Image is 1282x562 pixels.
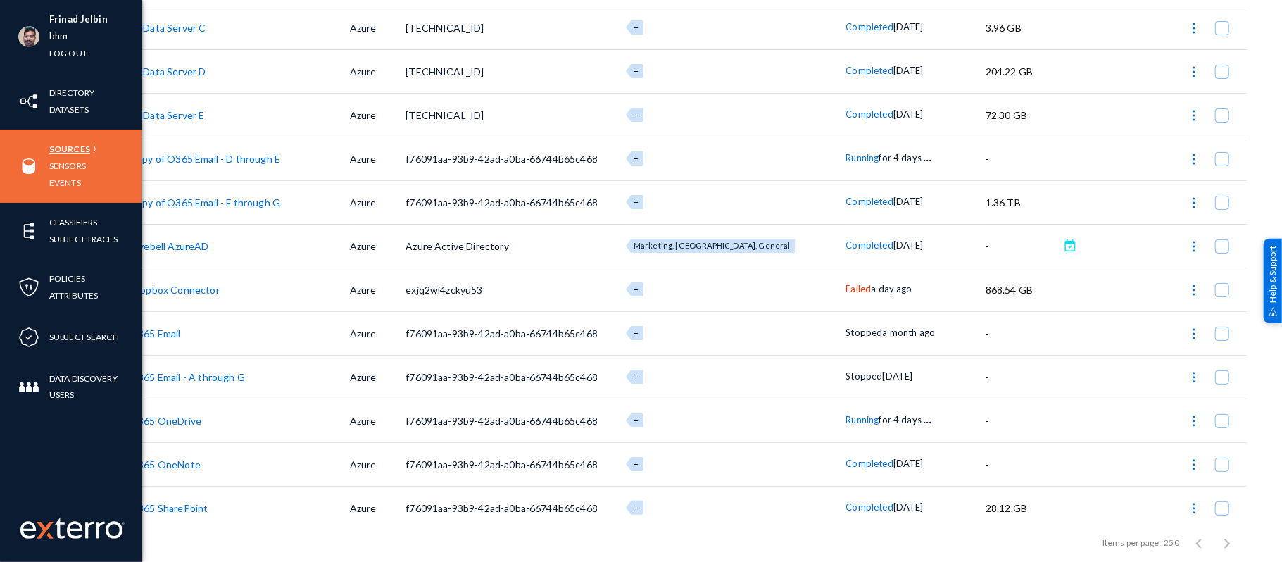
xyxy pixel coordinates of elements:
img: icon-sources.svg [18,156,39,177]
span: Completed [846,239,893,251]
div: Help & Support [1264,239,1282,323]
img: icon-more.svg [1187,196,1201,210]
td: Azure [350,6,406,49]
img: icon-more.svg [1187,501,1201,516]
td: - [986,442,1060,486]
td: 1.36 TB [986,180,1060,224]
a: O365 OneDrive [130,415,201,427]
a: Copy of O365 Email - F through G [130,196,280,208]
span: + [634,372,639,381]
td: Azure [350,311,406,355]
td: Azure [350,442,406,486]
td: 72.30 GB [986,93,1060,137]
span: + [634,66,639,75]
img: icon-more.svg [1187,21,1201,35]
a: Classifiers [49,214,97,230]
a: O365 SharePoint [130,502,208,514]
span: [DATE] [893,458,924,469]
span: + [634,285,639,294]
td: 3.96 GB [986,6,1060,49]
span: + [634,23,639,32]
a: Attributes [49,287,98,304]
a: Directory [49,85,94,101]
a: Dropbox Connector [130,284,220,296]
span: for 4 days [879,414,922,425]
img: icon-members.svg [18,377,39,398]
button: Previous page [1185,528,1213,556]
img: icon-more.svg [1187,283,1201,297]
img: icon-more.svg [1187,458,1201,472]
span: f76091aa-93b9-42ad-a0ba-66744b65c468 [406,327,598,339]
a: Datasets [49,101,89,118]
a: Divebell AzureAD [130,240,209,252]
span: [TECHNICAL_ID] [406,22,484,34]
span: . [926,147,929,164]
td: - [986,224,1060,268]
span: Stopped [846,327,882,338]
span: Completed [846,196,893,207]
a: Events [49,175,81,191]
td: Azure [350,137,406,180]
span: Failed [846,283,871,294]
a: BHData Server E [130,109,204,121]
a: O365 OneNote [130,458,201,470]
a: BHData Server D [130,65,206,77]
td: Azure [350,49,406,93]
img: exterro-logo.svg [37,522,54,539]
span: [DATE] [893,501,924,513]
span: a day ago [871,283,912,294]
img: icon-more.svg [1187,327,1201,341]
img: icon-more.svg [1187,152,1201,166]
a: Data Discovery Users [49,370,142,403]
span: [DATE] [893,108,924,120]
span: f76091aa-93b9-42ad-a0ba-66744b65c468 [406,196,598,208]
a: Policies [49,270,85,287]
span: Running [846,414,879,425]
span: Marketing, [GEOGRAPHIC_DATA], General [634,241,791,250]
img: icon-more.svg [1187,108,1201,123]
span: f76091aa-93b9-42ad-a0ba-66744b65c468 [406,458,598,470]
img: icon-more.svg [1187,414,1201,428]
td: 868.54 GB [986,268,1060,311]
a: Subject Search [49,329,119,345]
button: Next page [1213,528,1241,556]
div: 250 [1164,536,1179,549]
a: Sensors [49,158,86,174]
span: + [634,197,639,206]
span: + [634,328,639,337]
span: + [634,416,639,425]
span: + [634,503,639,512]
span: [TECHNICAL_ID] [406,109,484,121]
span: [TECHNICAL_ID] [406,65,484,77]
span: . [929,147,932,164]
img: exterro-work-mark.svg [20,518,125,539]
img: icon-more.svg [1187,370,1201,385]
span: f76091aa-93b9-42ad-a0ba-66744b65c468 [406,153,598,165]
img: help_support.svg [1269,307,1278,316]
a: Subject Traces [49,231,118,247]
td: Azure [350,355,406,399]
div: Items per page: [1102,536,1161,549]
span: Completed [846,108,893,120]
td: Azure [350,93,406,137]
td: - [986,311,1060,355]
span: Azure Active Directory [406,240,509,252]
img: icon-more.svg [1187,239,1201,254]
td: Azure [350,486,406,530]
td: Azure [350,399,406,442]
span: [DATE] [893,239,924,251]
span: for 4 days [879,152,922,163]
span: [DATE] [893,21,924,32]
img: icon-elements.svg [18,220,39,242]
span: [DATE] [893,65,924,76]
img: icon-more.svg [1187,65,1201,79]
td: 28.12 GB [986,486,1060,530]
a: Copy of O365 Email - D through E [130,153,280,165]
a: bhm [49,28,68,44]
span: Stopped [846,370,882,382]
td: - [986,355,1060,399]
span: [DATE] [883,370,913,382]
span: Completed [846,458,893,469]
span: a month ago [883,327,936,338]
td: Azure [350,180,406,224]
